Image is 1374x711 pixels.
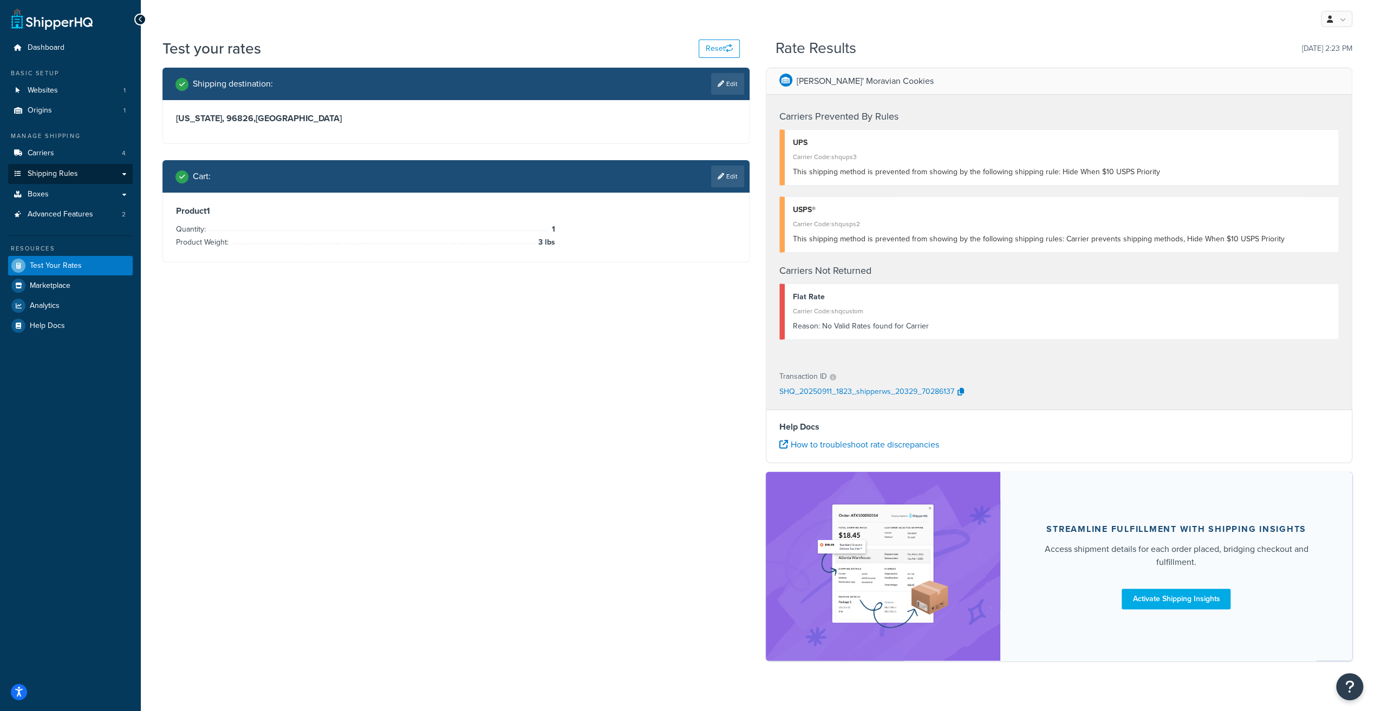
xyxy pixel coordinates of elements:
div: UPS [793,135,1331,150]
div: No Valid Rates found for Carrier [793,319,1331,334]
a: Advanced Features2 [8,205,133,225]
span: Advanced Features [28,210,93,219]
span: This shipping method is prevented from showing by the following shipping rules: Carrier prevents ... [793,233,1285,245]
span: Help Docs [30,321,65,331]
h4: Carriers Not Returned [779,264,1339,278]
div: Flat Rate [793,289,1331,305]
span: Marketplace [30,281,70,291]
span: This shipping method is prevented from showing by the following shipping rule: Hide When $10 USPS... [793,166,1160,177]
a: Dashboard [8,38,133,58]
a: Carriers4 [8,143,133,163]
button: Reset [699,40,740,58]
span: 2 [122,210,126,219]
div: Carrier Code: shqusps2 [793,216,1331,232]
a: Activate Shipping Insights [1122,589,1230,609]
div: Basic Setup [8,69,133,78]
span: Reason: [793,320,820,332]
div: Resources [8,244,133,253]
span: 4 [122,149,126,158]
li: Advanced Features [8,205,133,225]
h2: Cart : [193,172,211,181]
a: Edit [711,73,744,95]
span: Carriers [28,149,54,158]
h3: [US_STATE], 96826 , [GEOGRAPHIC_DATA] [176,113,736,124]
span: Origins [28,106,52,115]
h3: Product 1 [176,206,736,216]
button: Open Resource Center [1336,673,1363,700]
h4: Help Docs [779,420,1339,433]
span: Boxes [28,190,49,199]
span: Websites [28,86,58,95]
p: Transaction ID [779,369,827,384]
a: Shipping Rules [8,164,133,184]
span: 1 [123,106,126,115]
div: Streamline Fulfillment with Shipping Insights [1046,524,1306,535]
p: [DATE] 2:23 PM [1302,41,1352,56]
span: Product Weight: [176,236,231,248]
h2: Shipping destination : [193,79,273,89]
p: [PERSON_NAME]' Moravian Cookies [797,74,934,89]
a: Marketplace [8,276,133,295]
li: Origins [8,101,133,121]
span: 1 [123,86,126,95]
h4: Carriers Prevented By Rules [779,109,1339,124]
a: Help Docs [8,316,133,335]
a: Websites1 [8,81,133,101]
h1: Test your rates [162,38,261,59]
li: Carriers [8,143,133,163]
span: Analytics [30,301,60,311]
span: Test Your Rates [30,261,82,271]
a: How to troubleshoot rate discrepancies [779,438,939,451]
div: Manage Shipping [8,131,133,141]
a: Edit [711,166,744,187]
li: Websites [8,81,133,101]
div: Carrier Code: shqups3 [793,149,1331,164]
span: 1 [549,223,555,236]
span: Quantity: [176,223,209,235]
a: Test Your Rates [8,256,133,275]
a: Origins1 [8,101,133,121]
div: USPS® [793,202,1331,218]
span: Shipping Rules [28,169,78,179]
a: Analytics [8,296,133,315]
div: Carrier Code: shqcustom [793,304,1331,319]
a: Boxes [8,185,133,205]
h2: Rate Results [775,40,856,57]
img: feature-image-si-e24932ea9b9fcd0ff835db86be1ff8d589347e8876e1638d903ea230a36726be.png [815,488,950,644]
div: Access shipment details for each order placed, bridging checkout and fulfillment. [1026,543,1326,569]
p: SHQ_20250911_1823_shipperws_20329_70286137 [779,384,954,400]
span: Dashboard [28,43,64,52]
span: 3 lbs [536,236,555,249]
